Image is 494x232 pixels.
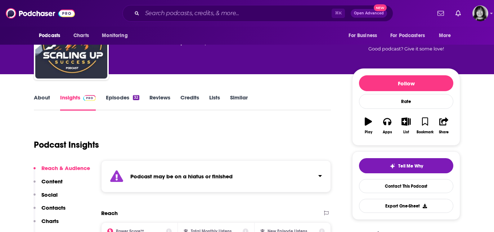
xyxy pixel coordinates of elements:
button: Play [359,113,378,139]
button: open menu [34,29,69,43]
button: Show profile menu [472,5,488,21]
button: List [397,113,416,139]
span: Tell Me Why [398,163,423,169]
div: Rate [359,94,453,109]
img: tell me why sparkle [390,163,395,169]
a: Lists [209,94,220,111]
section: Click to expand status details [101,160,331,192]
img: Podchaser - Follow, Share and Rate Podcasts [6,6,75,20]
div: Bookmark [417,130,434,134]
button: Share [435,113,453,139]
div: List [403,130,409,134]
span: Monitoring [102,31,127,41]
div: 32 [133,95,139,100]
button: Reach & Audience [33,165,90,178]
a: Contact This Podcast [359,179,453,193]
button: open menu [343,29,386,43]
span: ⌘ K [332,9,345,18]
span: For Business [349,31,377,41]
button: Bookmark [416,113,434,139]
button: Contacts [33,204,66,218]
button: tell me why sparkleTell Me Why [359,158,453,173]
button: Open AdvancedNew [351,9,387,18]
div: Apps [383,130,392,134]
button: Social [33,191,58,205]
a: Show notifications dropdown [435,7,447,19]
button: Charts [33,218,59,231]
span: Logged in as parkdalepublicity1 [472,5,488,21]
p: Charts [41,218,59,224]
span: Charts [73,31,89,41]
button: open menu [386,29,435,43]
span: Good podcast? Give it some love! [368,46,444,52]
a: Charts [69,29,93,43]
span: Open Advanced [354,12,384,15]
a: Credits [180,94,199,111]
div: Play [365,130,372,134]
div: Search podcasts, credits, & more... [122,5,393,22]
p: Reach & Audience [41,165,90,171]
img: Podchaser Pro [83,95,96,101]
span: New [374,4,387,11]
img: User Profile [472,5,488,21]
span: More [439,31,451,41]
a: InsightsPodchaser Pro [60,94,96,111]
button: Export One-Sheet [359,199,453,213]
button: open menu [97,29,137,43]
button: Content [33,178,63,191]
strong: Podcast may be on a hiatus or finished [130,173,233,180]
a: Similar [230,94,248,111]
h2: Reach [101,210,118,217]
p: Social [41,191,58,198]
input: Search podcasts, credits, & more... [142,8,332,19]
button: open menu [434,29,460,43]
a: Episodes32 [106,94,139,111]
a: Show notifications dropdown [453,7,464,19]
span: Podcasts [39,31,60,41]
h1: Podcast Insights [34,139,99,150]
p: Contacts [41,204,66,211]
a: Reviews [149,94,170,111]
div: Share [439,130,449,134]
span: For Podcasters [390,31,425,41]
p: Content [41,178,63,185]
a: About [34,94,50,111]
button: Apps [378,113,396,139]
button: Follow [359,75,453,91]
